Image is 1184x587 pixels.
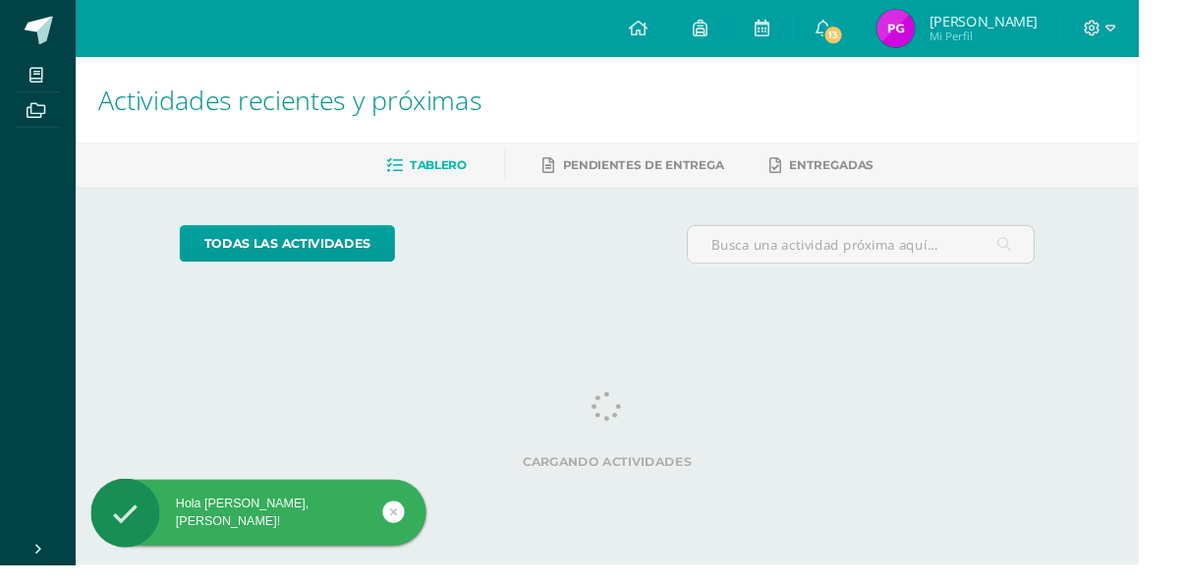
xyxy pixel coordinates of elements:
[94,515,443,551] div: Hola [PERSON_NAME], [PERSON_NAME]!
[586,164,754,179] span: Pendientes de entrega
[565,156,754,188] a: Pendientes de entrega
[402,156,485,188] a: Tablero
[187,234,411,272] a: todas las Actividades
[426,164,485,179] span: Tablero
[856,26,877,47] span: 13
[912,10,951,49] img: 449fa3c28cd95f5637d4cfbcb78d3c35.png
[715,235,1075,273] input: Busca una actividad próxima aquí...
[821,164,909,179] span: Entregadas
[801,156,909,188] a: Entregadas
[187,473,1076,488] label: Cargando actividades
[966,12,1079,31] span: [PERSON_NAME]
[102,85,501,122] span: Actividades recientes y próximas
[966,29,1079,46] span: Mi Perfil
